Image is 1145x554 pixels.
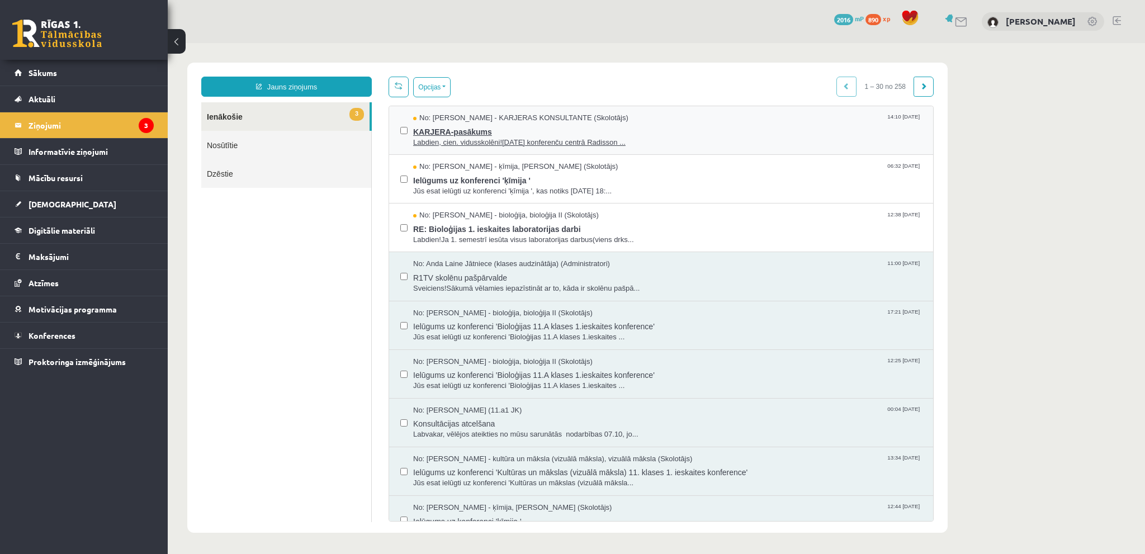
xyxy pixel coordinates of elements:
[245,226,754,240] span: R1TV skolēnu pašpārvalde
[245,167,754,202] a: No: [PERSON_NAME] - bioloģija, bioloģija II (Skolotājs) 12:38 [DATE] RE: Bioloģijas 1. ieskaites ...
[34,59,202,88] a: 3Ienākošie
[245,70,461,81] span: No: [PERSON_NAME] - KARJERAS KONSULTANTE (Skolotājs)
[245,70,754,105] a: No: [PERSON_NAME] - KARJERAS KONSULTANTE (Skolotājs) 14:10 [DATE] KARJERA-pasākums Labdien, cien....
[139,118,154,133] i: 3
[245,386,754,397] span: Labvakar, vēlējos ateikties no mūsu sarunātās nodarbības 07.10, jo...
[717,216,754,224] span: 11:00 [DATE]
[245,94,754,105] span: Labdien, cien. vidusskolēni![DATE] konferenču centrā Radisson ...
[29,112,154,138] legend: Ziņojumi
[29,68,57,78] span: Sākums
[245,460,444,470] span: No: [PERSON_NAME] - ķīmija, [PERSON_NAME] (Skolotājs)
[245,435,754,446] span: Jūs esat ielūgti uz konferenci 'Kultūras un mākslas (vizuālā māksla...
[245,129,754,143] span: Ielūgums uz konferenci 'ķīmija '
[29,94,55,104] span: Aktuāli
[245,460,754,494] a: No: [PERSON_NAME] - ķīmija, [PERSON_NAME] (Skolotājs) 12:44 [DATE] Ielūgums uz konferenci 'ķīmija '
[29,244,154,269] legend: Maksājumi
[245,421,754,435] span: Ielūgums uz konferenci 'Kultūras un mākslas (vizuālā māksla) 11. klases 1. ieskaites konference'
[29,278,59,288] span: Atzīmes
[34,88,204,116] a: Nosūtītie
[29,199,116,209] span: [DEMOGRAPHIC_DATA]
[245,470,754,484] span: Ielūgums uz konferenci 'ķīmija '
[245,372,754,386] span: Konsultācijas atcelšana
[245,324,754,338] span: Ielūgums uz konferenci 'Bioloģijas 11.A klases 1.ieskaites konference'
[15,244,154,269] a: Maksājumi
[717,265,754,273] span: 17:21 [DATE]
[855,14,864,23] span: mP
[245,289,754,300] span: Jūs esat ielūgti uz konferenci 'Bioloģijas 11.A klases 1.ieskaites ...
[29,173,83,183] span: Mācību resursi
[245,216,754,250] a: No: Anda Laine Jātniece (klases audzinātāja) (Administratori) 11:00 [DATE] R1TV skolēnu pašpārval...
[865,14,896,23] a: 890 xp
[245,411,524,422] span: No: [PERSON_NAME] - kultūra un māksla (vizuālā māksla), vizuālā māksla (Skolotājs)
[29,139,154,164] legend: Informatīvie ziņojumi
[245,167,431,178] span: No: [PERSON_NAME] - bioloģija, bioloģija II (Skolotājs)
[245,338,754,348] span: Jūs esat ielūgti uz konferenci 'Bioloģijas 11.A klases 1.ieskaites ...
[717,411,754,419] span: 13:34 [DATE]
[15,270,154,296] a: Atzīmes
[29,225,95,235] span: Digitālie materiāli
[29,357,126,367] span: Proktoringa izmēģinājums
[245,34,283,54] button: Opcijas
[12,20,102,48] a: Rīgas 1. Tālmācības vidusskola
[15,60,154,86] a: Sākums
[245,119,450,129] span: No: [PERSON_NAME] - ķīmija, [PERSON_NAME] (Skolotājs)
[15,217,154,243] a: Digitālie materiāli
[29,330,75,340] span: Konferences
[834,14,864,23] a: 2016 mP
[245,265,425,276] span: No: [PERSON_NAME] - bioloģija, bioloģija II (Skolotājs)
[245,240,754,251] span: Sveiciens!Sākumā vēlamies iepazīstināt ar to, kāda ir skolēnu pašpā...
[34,116,204,145] a: Dzēstie
[717,314,754,322] span: 12:25 [DATE]
[245,265,754,300] a: No: [PERSON_NAME] - bioloģija, bioloģija II (Skolotājs) 17:21 [DATE] Ielūgums uz konferenci 'Biol...
[15,165,154,191] a: Mācību resursi
[717,460,754,468] span: 12:44 [DATE]
[15,323,154,348] a: Konferences
[717,362,754,371] span: 00:04 [DATE]
[245,314,425,324] span: No: [PERSON_NAME] - bioloģija, bioloģija II (Skolotājs)
[717,119,754,127] span: 06:32 [DATE]
[1006,16,1076,27] a: [PERSON_NAME]
[245,314,754,348] a: No: [PERSON_NAME] - bioloģija, bioloģija II (Skolotājs) 12:25 [DATE] Ielūgums uz konferenci 'Biol...
[245,119,754,153] a: No: [PERSON_NAME] - ķīmija, [PERSON_NAME] (Skolotājs) 06:32 [DATE] Ielūgums uz konferenci 'ķīmija...
[245,216,442,226] span: No: Anda Laine Jātniece (klases audzinātāja) (Administratori)
[717,70,754,78] span: 14:10 [DATE]
[245,411,754,446] a: No: [PERSON_NAME] - kultūra un māksla (vizuālā māksla), vizuālā māksla (Skolotājs) 13:34 [DATE] I...
[245,192,754,202] span: Labdien!Ja 1. semestrī iesūta visus laboratorijas darbus(viens drks...
[182,65,196,78] span: 3
[865,14,881,25] span: 890
[15,349,154,375] a: Proktoringa izmēģinājums
[245,143,754,154] span: Jūs esat ielūgti uz konferenci 'ķīmija ', kas notiks [DATE] 18:...
[15,86,154,112] a: Aktuāli
[987,17,999,28] img: Viktorija Bērziņa
[245,81,754,94] span: KARJERA-pasākums
[245,275,754,289] span: Ielūgums uz konferenci 'Bioloģijas 11.A klases 1.ieskaites konference'
[883,14,890,23] span: xp
[15,112,154,138] a: Ziņojumi3
[245,362,354,373] span: No: [PERSON_NAME] (11.a1 JK)
[245,362,754,397] a: No: [PERSON_NAME] (11.a1 JK) 00:04 [DATE] Konsultācijas atcelšana Labvakar, vēlējos ateikties no ...
[245,178,754,192] span: RE: Bioloģijas 1. ieskaites laboratorijas darbi
[717,167,754,176] span: 12:38 [DATE]
[689,34,746,54] span: 1 – 30 no 258
[34,34,204,54] a: Jauns ziņojums
[15,296,154,322] a: Motivācijas programma
[15,139,154,164] a: Informatīvie ziņojumi
[29,304,117,314] span: Motivācijas programma
[15,191,154,217] a: [DEMOGRAPHIC_DATA]
[834,14,853,25] span: 2016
